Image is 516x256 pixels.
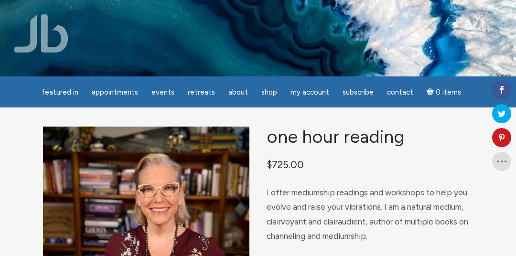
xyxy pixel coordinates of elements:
span: Shares [496,74,511,78]
a: About [223,83,254,102]
span: My Account [290,88,329,96]
a: Cart0 items [421,82,467,102]
span: featured in [42,88,78,96]
a: My Account [285,83,335,102]
i: Cart [427,88,436,96]
img: Jamie Butler. The Everyday Medium [14,14,68,53]
a: Contact [381,83,419,102]
span: Subscribe [343,88,374,96]
a: Subscribe [337,83,379,102]
span: Retreats [188,88,215,96]
a: Appointments [86,83,144,102]
a: Retreats [182,83,221,102]
span: Appointments [92,88,138,96]
span: 0 items [436,89,461,96]
bdi: 725.00 [267,159,304,171]
a: featured in [36,83,84,102]
span: Shop [261,88,277,96]
span: Contact [387,88,413,96]
span: I offer mediumship readings and workshops to help you evolve and raise your vibrations. I am a na... [267,188,468,241]
a: Shop [256,83,283,102]
span: $ [267,159,272,171]
span: About [228,88,248,96]
h1: One Hour Reading [267,127,473,146]
a: Events [146,83,180,102]
span: Events [151,88,174,96]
